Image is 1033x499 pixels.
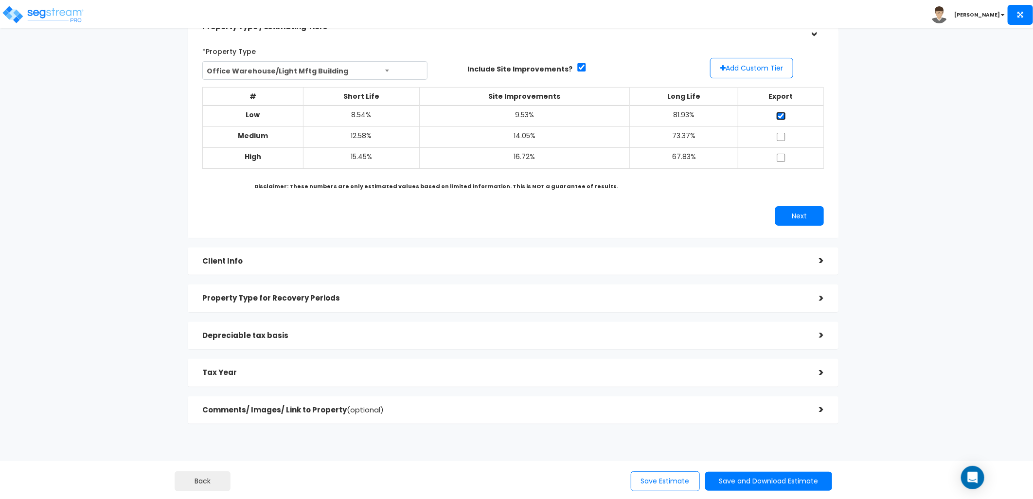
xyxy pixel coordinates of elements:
b: Medium [238,131,268,141]
h5: Client Info [202,257,804,266]
img: avatar.png [931,6,948,23]
h5: Depreciable tax basis [202,332,804,340]
img: logo_pro_r.png [1,5,84,24]
a: Back [175,471,231,491]
b: Disclaimer: These numbers are only estimated values based on limited information. This is NOT a g... [254,182,618,190]
b: [PERSON_NAME] [954,11,1000,18]
span: Office Warehouse/Light Mftg Building [203,62,427,80]
th: Short Life [303,87,420,106]
th: # [202,87,303,106]
td: 14.05% [419,126,630,147]
h5: Property Type for Recovery Periods [202,294,804,303]
button: Add Custom Tier [710,58,793,78]
div: > [804,253,824,268]
th: Export [738,87,824,106]
td: 81.93% [630,106,738,127]
td: 67.83% [630,147,738,168]
div: > [804,365,824,380]
td: 16.72% [419,147,630,168]
th: Site Improvements [419,87,630,106]
td: 9.53% [419,106,630,127]
h5: Property Type / Estimating Tiers [202,23,804,31]
button: Next [775,206,824,226]
label: *Property Type [202,43,256,56]
h5: Comments/ Images/ Link to Property [202,406,804,414]
div: > [804,291,824,306]
span: (optional) [347,405,384,415]
h5: Tax Year [202,369,804,377]
div: > [806,18,821,37]
span: Office Warehouse/Light Mftg Building [202,61,428,80]
div: > [804,328,824,343]
button: Save and Download Estimate [705,472,832,491]
div: > [804,402,824,417]
td: 8.54% [303,106,420,127]
label: Include Site Improvements? [467,64,572,74]
td: 73.37% [630,126,738,147]
button: Save Estimate [631,471,700,491]
b: Low [246,110,260,120]
th: Long Life [630,87,738,106]
div: Open Intercom Messenger [961,466,984,489]
td: 12.58% [303,126,420,147]
td: 15.45% [303,147,420,168]
b: High [245,152,261,161]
